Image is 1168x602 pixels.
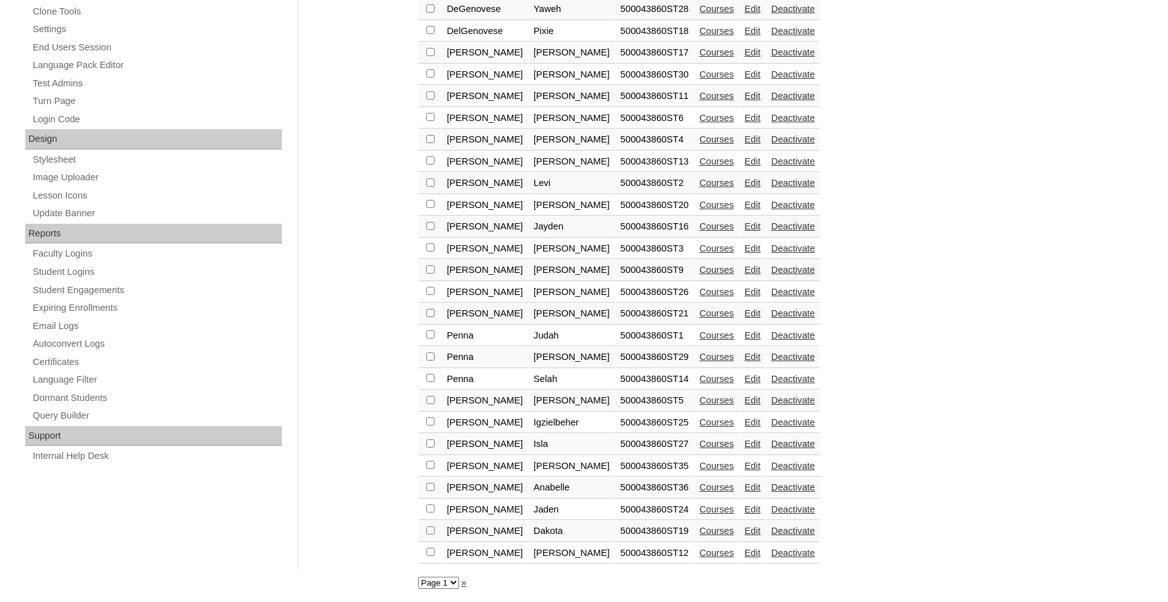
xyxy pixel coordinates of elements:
[771,395,815,405] a: Deactivate
[529,238,615,260] td: [PERSON_NAME]
[529,173,615,194] td: Levi
[745,482,761,492] a: Edit
[529,347,615,368] td: [PERSON_NAME]
[442,456,529,477] td: [PERSON_NAME]
[699,113,734,123] a: Courses
[529,216,615,238] td: Jayden
[699,482,734,492] a: Courses
[771,200,815,210] a: Deactivate
[699,287,734,297] a: Courses
[442,521,529,542] td: [PERSON_NAME]
[771,526,815,536] a: Deactivate
[745,69,761,79] a: Edit
[32,188,282,204] a: Lesson Icons
[32,390,282,406] a: Dormant Students
[529,195,615,216] td: [PERSON_NAME]
[771,287,815,297] a: Deactivate
[771,243,815,253] a: Deactivate
[699,243,734,253] a: Courses
[771,461,815,471] a: Deactivate
[771,548,815,558] a: Deactivate
[616,64,694,86] td: 500043860ST30
[462,577,467,588] a: »
[529,129,615,151] td: [PERSON_NAME]
[745,134,761,144] a: Edit
[442,390,529,412] td: [PERSON_NAME]
[616,369,694,390] td: 500043860ST14
[616,477,694,499] td: 500043860ST36
[442,21,529,42] td: DelGenovese
[699,548,734,558] a: Courses
[745,243,761,253] a: Edit
[32,264,282,280] a: Student Logins
[529,325,615,347] td: Judah
[771,504,815,514] a: Deactivate
[616,260,694,281] td: 500043860ST9
[699,221,734,231] a: Courses
[529,64,615,86] td: [PERSON_NAME]
[616,108,694,129] td: 500043860ST6
[529,42,615,64] td: [PERSON_NAME]
[529,369,615,390] td: Selah
[745,461,761,471] a: Edit
[745,221,761,231] a: Edit
[699,308,734,318] a: Courses
[699,374,734,384] a: Courses
[745,91,761,101] a: Edit
[32,170,282,185] a: Image Uploader
[745,4,761,14] a: Edit
[442,151,529,173] td: [PERSON_NAME]
[616,238,694,260] td: 500043860ST3
[745,47,761,57] a: Edit
[745,330,761,340] a: Edit
[745,200,761,210] a: Edit
[442,195,529,216] td: [PERSON_NAME]
[529,260,615,281] td: [PERSON_NAME]
[771,308,815,318] a: Deactivate
[699,4,734,14] a: Courses
[32,300,282,316] a: Expiring Enrollments
[745,439,761,449] a: Edit
[442,434,529,455] td: [PERSON_NAME]
[32,336,282,352] a: Autoconvert Logs
[745,374,761,384] a: Edit
[442,129,529,151] td: [PERSON_NAME]
[616,325,694,347] td: 500043860ST1
[442,216,529,238] td: [PERSON_NAME]
[442,347,529,368] td: Penna
[32,112,282,127] a: Login Code
[529,21,615,42] td: Pixie
[699,352,734,362] a: Courses
[616,390,694,412] td: 500043860ST5
[616,151,694,173] td: 500043860ST13
[529,86,615,107] td: [PERSON_NAME]
[442,499,529,521] td: [PERSON_NAME]
[616,216,694,238] td: 500043860ST16
[442,303,529,325] td: [PERSON_NAME]
[745,287,761,297] a: Edit
[442,412,529,434] td: [PERSON_NAME]
[699,26,734,36] a: Courses
[442,108,529,129] td: [PERSON_NAME]
[745,395,761,405] a: Edit
[616,543,694,564] td: 500043860ST12
[25,426,282,446] div: Support
[771,352,815,362] a: Deactivate
[771,482,815,492] a: Deactivate
[699,417,734,427] a: Courses
[616,173,694,194] td: 500043860ST2
[25,224,282,244] div: Reports
[771,113,815,123] a: Deactivate
[442,42,529,64] td: [PERSON_NAME]
[699,200,734,210] a: Courses
[442,86,529,107] td: [PERSON_NAME]
[616,456,694,477] td: 500043860ST35
[442,64,529,86] td: [PERSON_NAME]
[771,330,815,340] a: Deactivate
[699,47,734,57] a: Courses
[32,205,282,221] a: Update Banner
[529,499,615,521] td: Jaden
[616,347,694,368] td: 500043860ST29
[529,456,615,477] td: [PERSON_NAME]
[529,282,615,303] td: [PERSON_NAME]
